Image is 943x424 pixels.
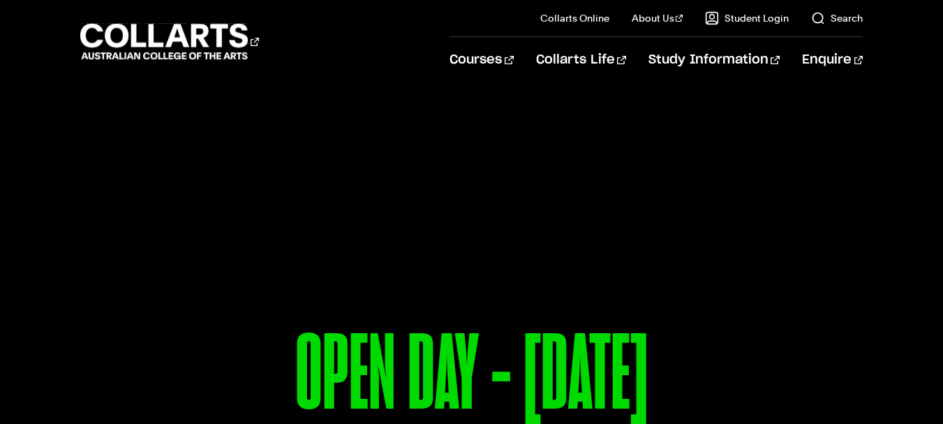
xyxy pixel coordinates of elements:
a: Search [811,11,863,25]
a: About Us [632,11,683,25]
a: Study Information [648,37,780,83]
a: Collarts Life [536,37,626,83]
a: Collarts Online [540,11,609,25]
a: Enquire [802,37,863,83]
a: Courses [450,37,513,83]
a: Student Login [705,11,789,25]
div: Go to homepage [80,22,259,61]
